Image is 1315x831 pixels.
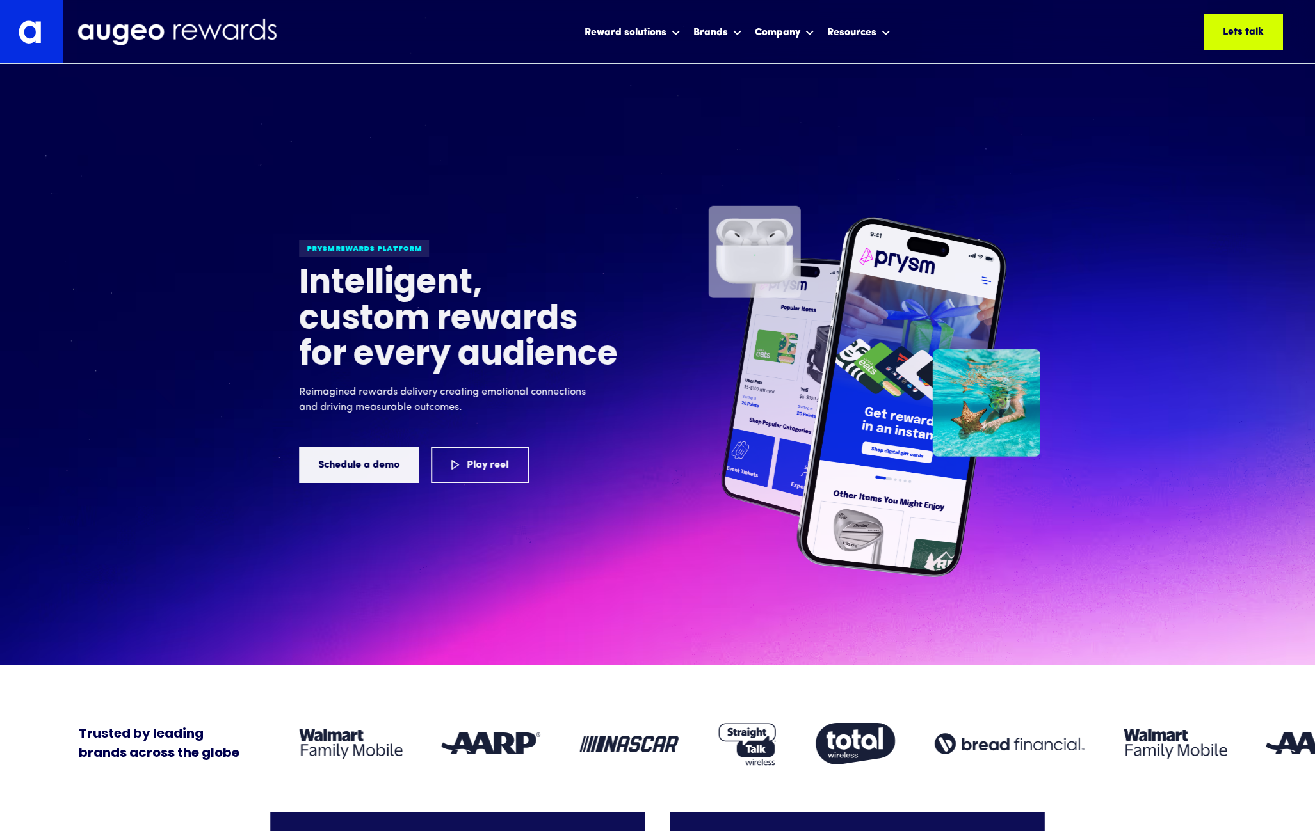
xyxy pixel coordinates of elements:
div: Brands [693,25,728,40]
div: Brands [690,15,745,49]
div: Company [755,25,800,40]
div: Resources [824,15,894,49]
div: Reward solutions [585,25,666,40]
a: Schedule a demo [299,447,419,483]
img: Client logo: Walmart Family Mobile [1124,729,1227,759]
a: Play reel [431,447,529,483]
div: Company [752,15,818,49]
div: Prysm Rewards platform [299,240,429,257]
img: Client logo: Walmart Family Mobile [300,729,403,759]
div: Trusted by leading brands across the globe [79,725,239,763]
div: Resources [827,25,876,40]
a: Lets talk [1204,14,1283,50]
div: Reward solutions [581,15,684,49]
h1: Intelligent, custom rewards for every audience [299,267,619,374]
p: Reimagined rewards delivery creating emotional connections and driving measurable outcomes. [299,384,593,415]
